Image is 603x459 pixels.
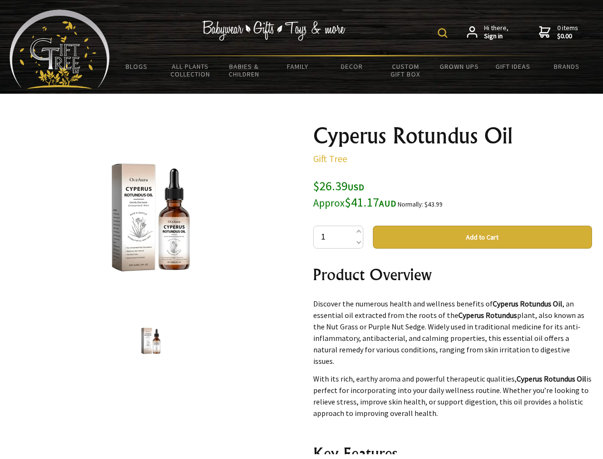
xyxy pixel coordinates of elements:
[133,323,169,359] img: Cyperus Rotundus Oil
[110,56,164,76] a: BLOGS
[484,32,508,41] strong: Sign in
[313,178,396,210] span: $26.39 $41.17
[76,143,225,292] img: Cyperus Rotundus Oil
[10,10,110,89] img: Babyware - Gifts - Toys and more...
[313,298,592,367] p: Discover the numerous health and wellness benefits of , an essential oil extracted from the roots...
[313,197,345,209] small: Approx
[373,226,592,249] button: Add to Cart
[379,198,396,209] span: AUD
[164,56,218,84] a: All Plants Collection
[493,299,562,308] strong: Cyperus Rotundus Oil
[484,24,508,41] span: Hi there,
[313,373,592,419] p: With its rich, earthy aroma and powerful therapeutic qualities, is perfect for incorporating into...
[432,56,486,76] a: Grown Ups
[540,56,594,76] a: Brands
[398,200,443,208] small: Normally: $43.99
[557,32,578,41] strong: $0.00
[217,56,271,84] a: Babies & Children
[348,182,364,193] span: USD
[379,56,433,84] a: Custom Gift Box
[557,23,578,41] span: 0 items
[458,310,517,320] strong: Cyperus Rotundus
[313,263,592,286] h2: Product Overview
[202,21,346,41] img: Babywear - Gifts - Toys & more
[486,56,540,76] a: Gift Ideas
[517,374,586,383] strong: Cyperus Rotundus Oil
[313,124,592,147] h1: Cyperus Rotundus Oil
[438,28,447,38] img: product search
[539,24,578,41] a: 0 items$0.00
[325,56,379,76] a: Decor
[467,24,508,41] a: Hi there,Sign in
[271,56,325,76] a: Family
[313,153,347,164] a: Gift Tree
